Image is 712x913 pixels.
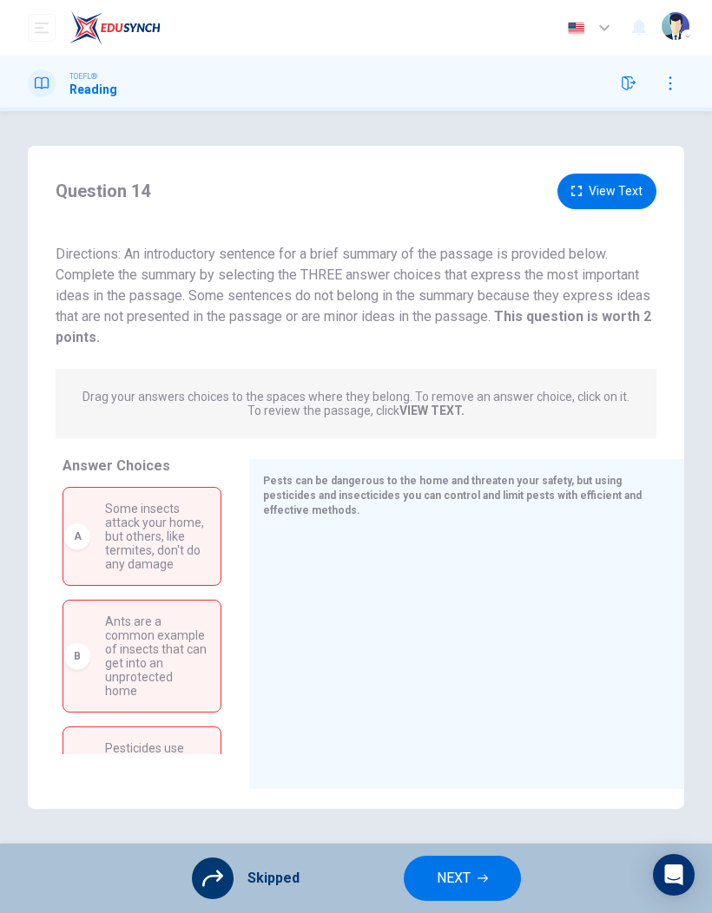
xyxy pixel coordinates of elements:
[399,404,465,417] strong: VIEW TEXT.
[247,871,300,885] span: Skipped
[56,177,150,205] h4: Question 14
[565,22,587,35] img: en
[69,82,117,96] h1: Reading
[662,12,689,40] img: Profile picture
[63,457,170,474] span: Answer Choices
[28,14,56,42] button: open mobile menu
[105,502,207,571] span: Some insects attack your home, but others, like termites, don't do any damage
[69,70,97,82] span: TOEFL®
[263,475,642,516] span: Pests can be dangerous to the home and threaten your safety, but using pesticides and insecticide...
[653,854,695,896] div: Open Intercom Messenger
[56,246,651,345] span: Directions: An introductory sentence for a brief summary of the passage is provided below. Comple...
[63,522,91,550] div: A
[437,866,471,890] span: NEXT
[82,390,630,417] p: Drag your answers choices to the spaces where they belong. To remove an answer choice, click on i...
[105,614,207,698] span: Ants are a common example of insects that can get into an unprotected home
[557,174,656,209] button: View Text
[105,741,207,811] span: Pesticides use toxic chemical compounds to kill and prevent pests in the home
[56,308,651,345] strong: This question is worth 2 points.
[404,856,521,901] button: NEXT
[63,642,91,670] div: B
[69,10,161,45] img: EduSynch logo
